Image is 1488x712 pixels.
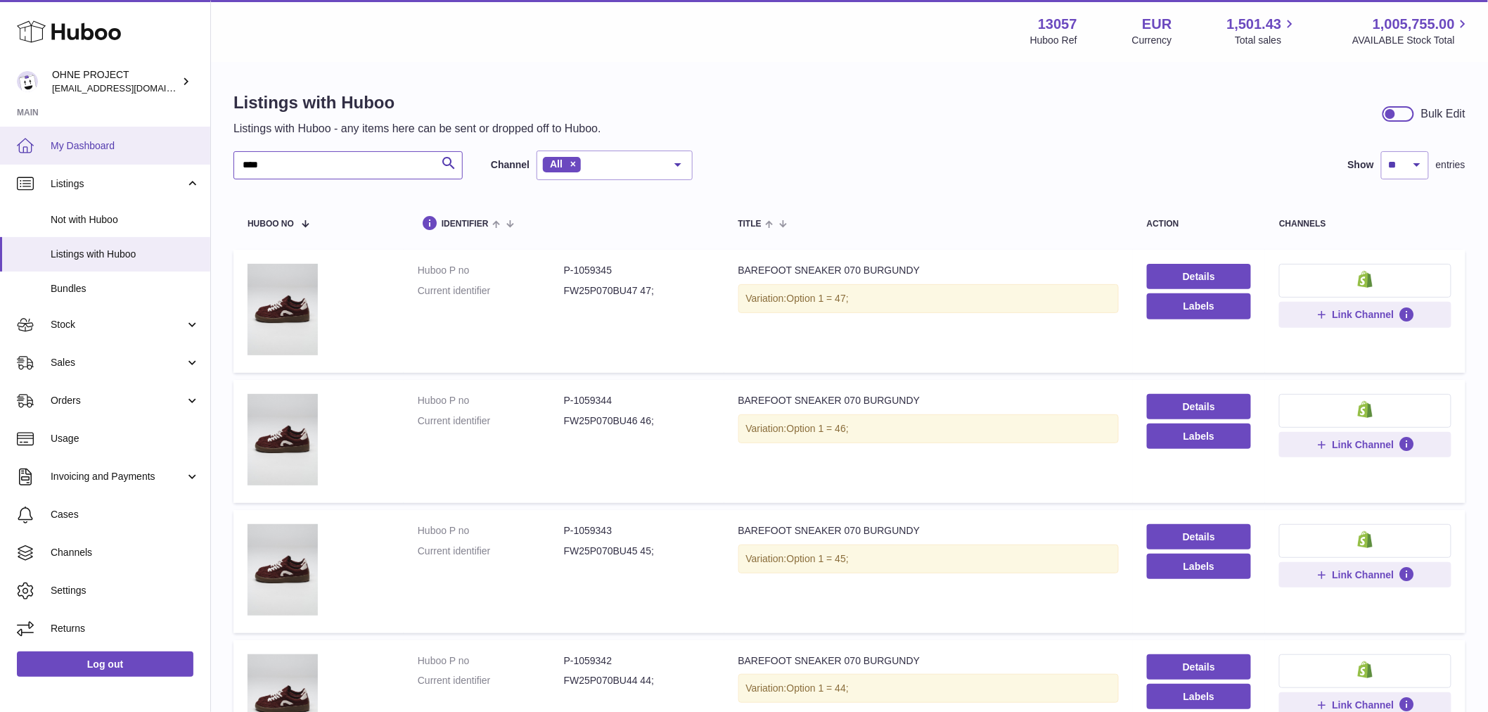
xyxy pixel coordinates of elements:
[17,71,38,92] img: internalAdmin-13057@internal.huboo.com
[418,264,564,277] dt: Huboo P no
[564,524,710,538] dd: P-1059343
[51,508,200,521] span: Cases
[564,545,710,558] dd: FW25P070BU45 45;
[1373,15,1455,34] span: 1,005,755.00
[738,545,1119,573] div: Variation:
[233,121,601,136] p: Listings with Huboo - any items here can be sent or dropped off to Huboo.
[787,423,849,434] span: Option 1 = 46;
[1333,568,1394,581] span: Link Channel
[52,68,179,95] div: OHNE PROJECT
[1333,308,1394,321] span: Link Channel
[1279,562,1451,587] button: Link Channel
[51,318,185,331] span: Stock
[418,284,564,298] dt: Current identifier
[550,158,563,170] span: All
[1279,302,1451,327] button: Link Channel
[1348,158,1374,172] label: Show
[1147,654,1252,680] a: Details
[17,651,193,677] a: Log out
[52,82,207,94] span: [EMAIL_ADDRESS][DOMAIN_NAME]
[418,414,564,428] dt: Current identifier
[491,158,530,172] label: Channel
[1352,34,1471,47] span: AVAILABLE Stock Total
[738,524,1119,538] div: BAREFOOT SNEAKER 070 BURGUNDY
[1227,15,1298,47] a: 1,501.43 Total sales
[1436,158,1465,172] span: entries
[564,394,710,407] dd: P-1059344
[1279,432,1451,457] button: Link Channel
[418,394,564,407] dt: Huboo P no
[564,414,710,428] dd: FW25P070BU46 46;
[248,220,294,229] span: Huboo no
[738,220,762,229] span: title
[248,264,318,355] img: BAREFOOT SNEAKER 070 BURGUNDY
[51,470,185,483] span: Invoicing and Payments
[233,91,601,114] h1: Listings with Huboo
[1421,106,1465,122] div: Bulk Edit
[738,654,1119,668] div: BAREFOOT SNEAKER 070 BURGUNDY
[738,674,1119,703] div: Variation:
[1235,34,1297,47] span: Total sales
[1038,15,1077,34] strong: 13057
[1132,34,1172,47] div: Currency
[51,356,185,369] span: Sales
[51,432,200,445] span: Usage
[787,682,849,694] span: Option 1 = 44;
[738,394,1119,407] div: BAREFOOT SNEAKER 070 BURGUNDY
[1333,438,1394,451] span: Link Channel
[1227,15,1282,34] span: 1,501.43
[51,622,200,635] span: Returns
[248,394,318,485] img: BAREFOOT SNEAKER 070 BURGUNDY
[51,584,200,597] span: Settings
[1147,293,1252,319] button: Labels
[418,674,564,687] dt: Current identifier
[51,139,200,153] span: My Dashboard
[1358,531,1373,548] img: shopify-small.png
[1142,15,1172,34] strong: EUR
[1030,34,1077,47] div: Huboo Ref
[51,394,185,407] span: Orders
[1147,524,1252,549] a: Details
[738,414,1119,443] div: Variation:
[418,654,564,668] dt: Huboo P no
[51,282,200,295] span: Bundles
[51,546,200,559] span: Channels
[1147,424,1252,449] button: Labels
[51,248,200,261] span: Listings with Huboo
[1358,401,1373,418] img: shopify-small.png
[738,264,1119,277] div: BAREFOOT SNEAKER 070 BURGUNDY
[1147,220,1252,229] div: action
[442,220,489,229] span: identifier
[418,524,564,538] dt: Huboo P no
[787,293,849,304] span: Option 1 = 47;
[1147,554,1252,579] button: Labels
[248,524,318,616] img: BAREFOOT SNEAKER 070 BURGUNDY
[564,284,710,298] dd: FW25P070BU47 47;
[1358,271,1373,288] img: shopify-small.png
[418,545,564,558] dt: Current identifier
[1147,264,1252,289] a: Details
[564,654,710,668] dd: P-1059342
[51,213,200,227] span: Not with Huboo
[738,284,1119,313] div: Variation:
[1333,699,1394,711] span: Link Channel
[1352,15,1471,47] a: 1,005,755.00 AVAILABLE Stock Total
[1358,661,1373,678] img: shopify-small.png
[564,264,710,277] dd: P-1059345
[787,553,849,564] span: Option 1 = 45;
[564,674,710,687] dd: FW25P070BU44 44;
[51,177,185,191] span: Listings
[1279,220,1451,229] div: channels
[1147,394,1252,419] a: Details
[1147,684,1252,709] button: Labels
